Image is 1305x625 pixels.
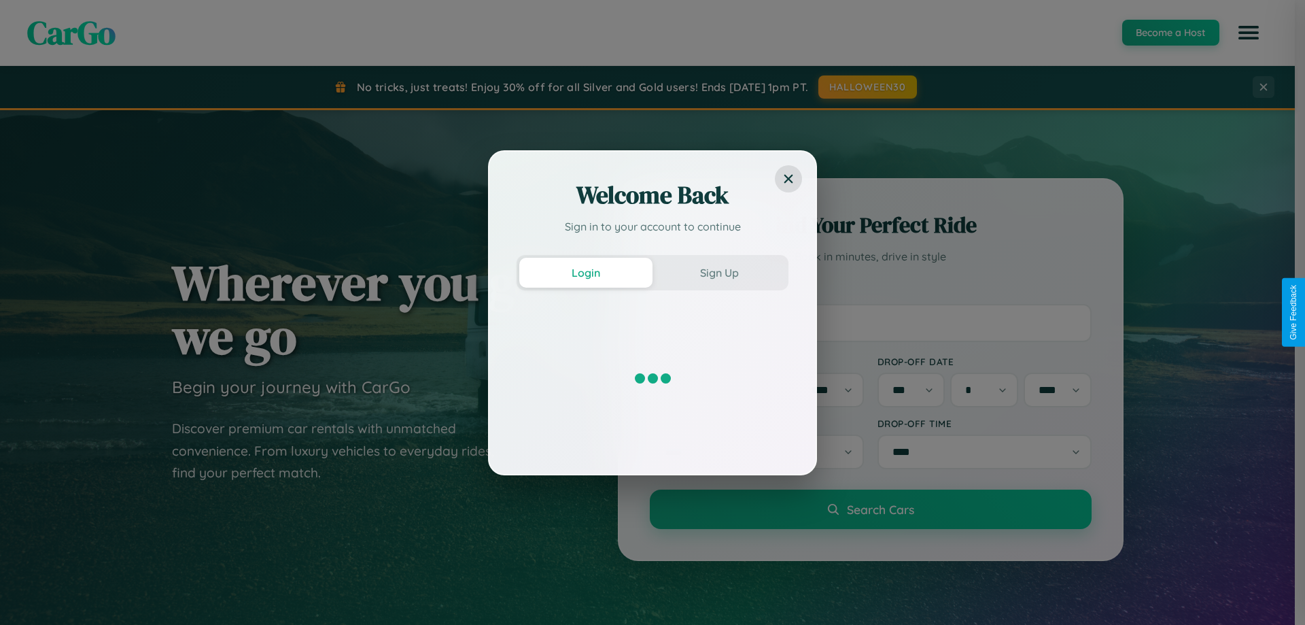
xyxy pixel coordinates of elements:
p: Sign in to your account to continue [517,218,788,235]
button: Login [519,258,652,288]
iframe: Intercom live chat [14,579,46,611]
button: Sign Up [652,258,786,288]
div: Give Feedback [1289,285,1298,340]
h2: Welcome Back [517,179,788,212]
